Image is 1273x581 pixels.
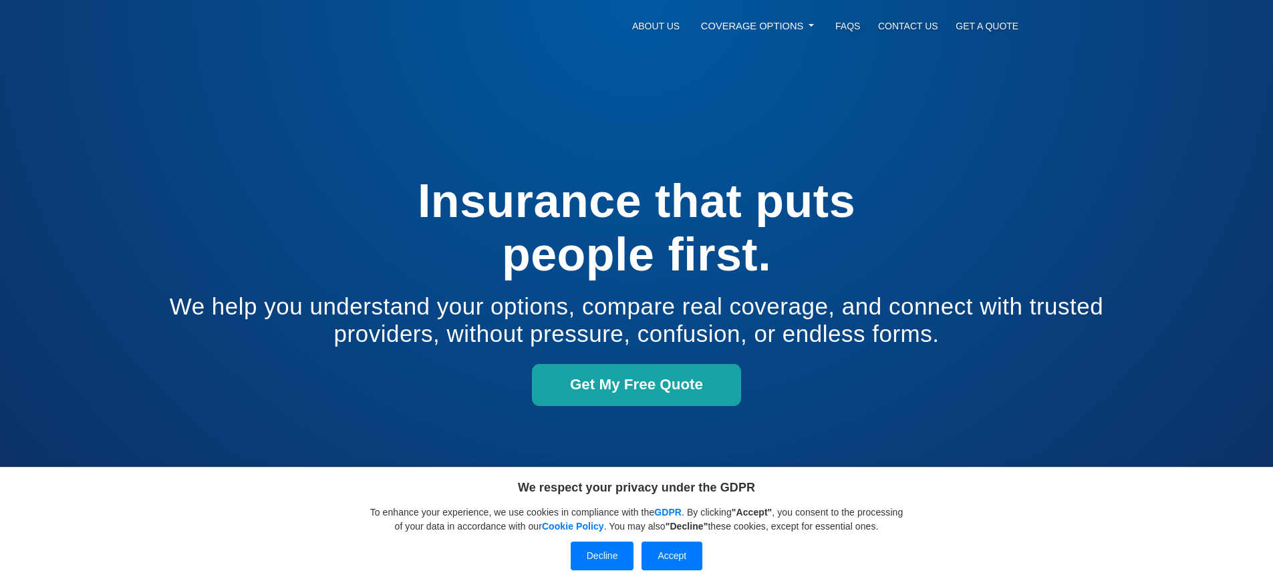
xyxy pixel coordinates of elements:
[642,542,702,570] button: Accept
[532,364,742,406] button: Get My Free Quote
[688,13,826,39] a: Coverage Options
[124,293,1149,347] h2: We help you understand your options, compare real coverage, and connect with trusted providers, w...
[827,13,869,39] a: FAQs
[869,13,947,39] a: Contact Us
[570,376,703,393] span: Get My Free Quote
[370,506,904,534] p: To enhance your experience, we use cookies in compliance with the . By clicking , you consent to ...
[542,521,604,532] a: Cookie Policy
[947,13,1027,39] a: Get a Quote
[124,174,1149,282] h1: Insurance that puts people first.
[732,507,772,518] strong: "Accept"
[571,542,634,570] button: Decline
[623,13,689,39] a: About Us
[654,507,682,518] a: GDPR
[370,478,904,498] p: We respect your privacy under the GDPR
[666,521,708,532] strong: "Decline"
